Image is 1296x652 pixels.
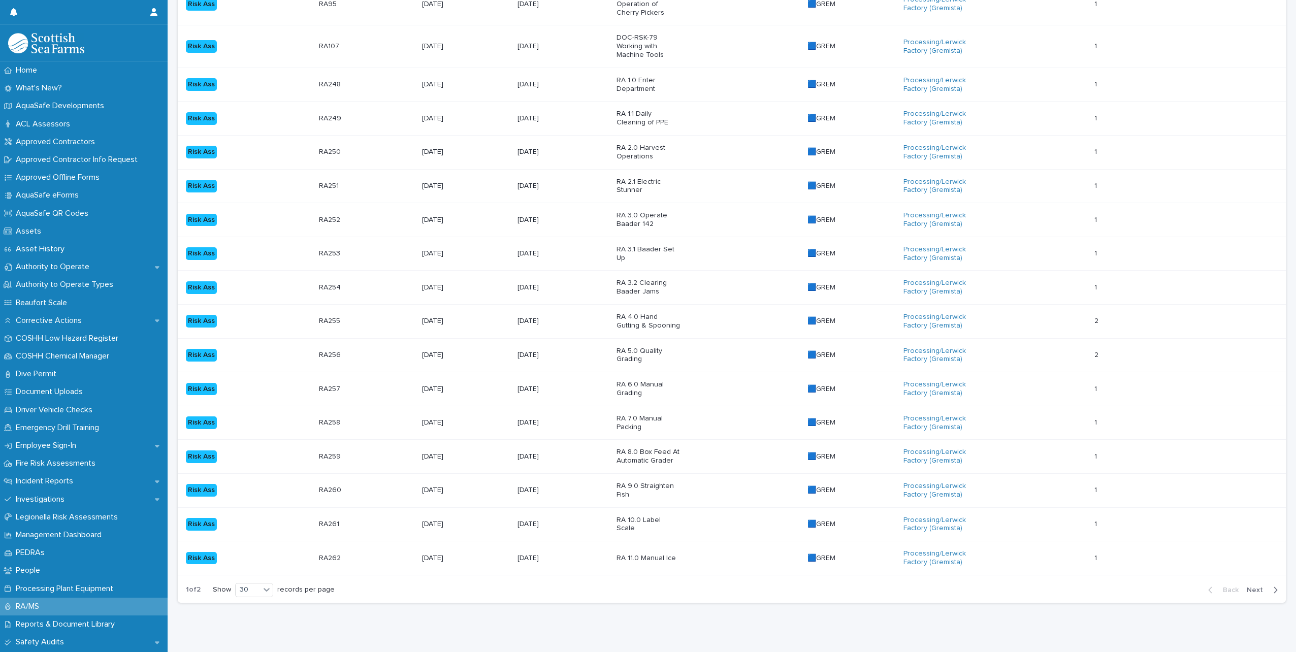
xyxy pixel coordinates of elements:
[12,334,126,343] p: COSHH Low Hazard Register
[517,114,581,123] p: [DATE]
[617,279,680,296] p: RA 3.2 Clearing Baader Jams
[12,119,78,129] p: ACL Assessors
[1200,585,1243,595] button: Back
[617,448,680,465] p: RA 8.0 Box Feed At Automatic Grader
[12,101,112,111] p: AquaSafe Developments
[422,80,485,89] p: [DATE]
[422,182,485,190] p: [DATE]
[319,450,343,461] p: RA259
[319,180,341,190] p: RA251
[617,245,680,263] p: RA 3.1 Baader Set Up
[1094,349,1100,360] p: 2
[186,214,217,226] div: Risk Ass
[12,226,49,236] p: Assets
[213,585,231,594] p: Show
[617,380,680,398] p: RA 6.0 Manual Grading
[422,249,485,258] p: [DATE]
[12,476,81,486] p: Incident Reports
[178,68,1286,102] tr: Risk AssRA248RA248 [DATE][DATE]RA 1.0 Enter Department🟦GREM🟦GREM Processing/Lerwick Factory (Grem...
[422,452,485,461] p: [DATE]
[517,452,581,461] p: [DATE]
[517,520,581,529] p: [DATE]
[178,237,1286,271] tr: Risk AssRA253RA253 [DATE][DATE]RA 3.1 Baader Set Up🟦GREM🟦GREM Processing/Lerwick Factory (Gremist...
[12,137,103,147] p: Approved Contractors
[422,283,485,292] p: [DATE]
[517,249,581,258] p: [DATE]
[186,78,217,91] div: Risk Ass
[12,190,87,200] p: AquaSafe eForms
[12,351,117,361] p: COSHH Chemical Manager
[422,216,485,224] p: [DATE]
[12,405,101,415] p: Driver Vehicle Checks
[12,83,70,93] p: What's New?
[517,182,581,190] p: [DATE]
[319,416,342,427] p: RA258
[807,315,837,325] p: 🟦GREM
[1094,281,1099,292] p: 1
[12,530,110,540] p: Management Dashboard
[12,244,73,254] p: Asset History
[12,620,123,629] p: Reports & Document Library
[1094,315,1100,325] p: 2
[617,313,680,330] p: RA 4.0 Hand Gutting & Spooning
[617,211,680,229] p: RA 3.0 Operate Baader 142
[517,554,581,563] p: [DATE]
[617,110,680,127] p: RA 1.1 Daily Cleaning of PPE
[617,347,680,364] p: RA 5.0 Quality Grading
[903,144,967,161] a: Processing/Lerwick Factory (Gremista)
[12,548,53,558] p: PEDRAs
[319,518,341,529] p: RA261
[422,554,485,563] p: [DATE]
[617,482,680,499] p: RA 9.0 Straighten Fish
[12,512,126,522] p: Legionella Risk Assessments
[319,247,342,258] p: RA253
[422,148,485,156] p: [DATE]
[903,549,967,567] a: Processing/Lerwick Factory (Gremista)
[186,383,217,396] div: Risk Ass
[617,144,680,161] p: RA 2.0 Harvest Operations
[807,349,837,360] p: 🟦GREM
[1094,247,1099,258] p: 1
[807,40,837,51] p: 🟦GREM
[186,247,217,260] div: Risk Ass
[903,414,967,432] a: Processing/Lerwick Factory (Gremista)
[186,112,217,125] div: Risk Ass
[319,315,342,325] p: RA255
[319,214,342,224] p: RA252
[903,279,967,296] a: Processing/Lerwick Factory (Gremista)
[178,473,1286,507] tr: Risk AssRA260RA260 [DATE][DATE]RA 9.0 Straighten Fish🟦GREM🟦GREM Processing/Lerwick Factory (Gremi...
[12,584,121,594] p: Processing Plant Equipment
[186,281,217,294] div: Risk Ass
[517,385,581,394] p: [DATE]
[903,178,967,195] a: Processing/Lerwick Factory (Gremista)
[422,114,485,123] p: [DATE]
[422,520,485,529] p: [DATE]
[1094,484,1099,495] p: 1
[186,180,217,192] div: Risk Ass
[178,271,1286,305] tr: Risk AssRA254RA254 [DATE][DATE]RA 3.2 Clearing Baader Jams🟦GREM🟦GREM Processing/Lerwick Factory (...
[12,262,98,272] p: Authority to Operate
[186,315,217,328] div: Risk Ass
[1094,518,1099,529] p: 1
[12,602,47,611] p: RA/MS
[517,216,581,224] p: [DATE]
[178,440,1286,474] tr: Risk AssRA259RA259 [DATE][DATE]RA 8.0 Box Feed At Automatic Grader🟦GREM🟦GREM Processing/Lerwick F...
[236,584,260,595] div: 30
[1094,416,1099,427] p: 1
[903,313,967,330] a: Processing/Lerwick Factory (Gremista)
[178,102,1286,136] tr: Risk AssRA249RA249 [DATE][DATE]RA 1.1 Daily Cleaning of PPE🟦GREM🟦GREM Processing/Lerwick Factory ...
[807,416,837,427] p: 🟦GREM
[277,585,335,594] p: records per page
[319,552,343,563] p: RA262
[178,25,1286,68] tr: Risk AssRA107RA107 [DATE][DATE]DOC-RSK-79 Working with Machine Tools🟦GREM🟦GREM Processing/Lerwick...
[807,383,837,394] p: 🟦GREM
[807,180,837,190] p: 🟦GREM
[319,349,343,360] p: RA256
[422,486,485,495] p: [DATE]
[1094,180,1099,190] p: 1
[8,33,84,53] img: bPIBxiqnSb2ggTQWdOVV
[807,552,837,563] p: 🟦GREM
[186,450,217,463] div: Risk Ass
[178,372,1286,406] tr: Risk AssRA257RA257 [DATE][DATE]RA 6.0 Manual Grading🟦GREM🟦GREM Processing/Lerwick Factory (Gremis...
[617,414,680,432] p: RA 7.0 Manual Packing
